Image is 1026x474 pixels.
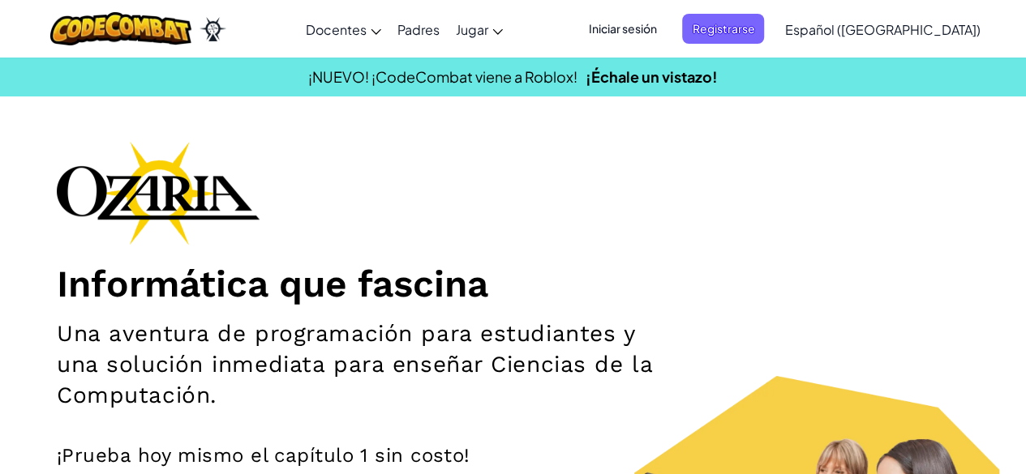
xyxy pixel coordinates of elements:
img: Logotipo de CodeCombat [50,12,192,45]
a: Jugar [448,7,511,51]
font: Registrarse [692,21,754,36]
font: Iniciar sesión [588,21,656,36]
img: Logotipo de la marca Ozaria [57,141,260,245]
a: Padres [389,7,448,51]
button: Registrarse [682,14,764,44]
font: Informática que fascina [57,262,488,305]
font: ¡NUEVO! ¡CodeCombat viene a Roblox! [308,67,577,86]
font: Padres [397,21,440,38]
a: Docentes [298,7,389,51]
a: ¡Échale un vistazo! [586,67,718,86]
font: Una aventura de programación para estudiantes y una solución inmediata para enseñar Ciencias de l... [57,320,652,408]
a: Español ([GEOGRAPHIC_DATA]) [776,7,988,51]
button: Iniciar sesión [578,14,666,44]
font: ¡Prueba hoy mismo el capítulo 1 sin costo! [57,444,470,467]
img: Ozaria [200,17,225,41]
font: Jugar [456,21,488,38]
font: Español ([GEOGRAPHIC_DATA]) [784,21,980,38]
font: Docentes [306,21,367,38]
